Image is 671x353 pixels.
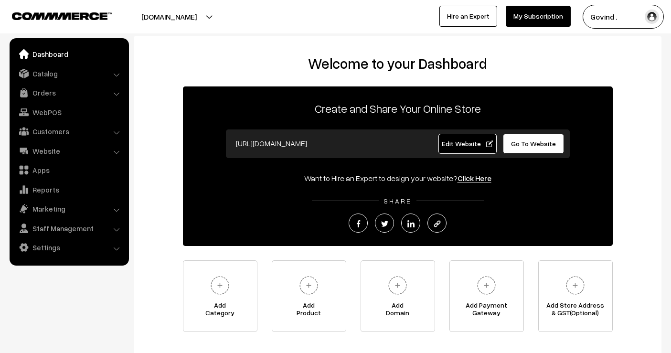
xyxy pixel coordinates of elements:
[12,65,126,82] a: Catalog
[12,10,96,21] a: COMMMERCE
[143,55,652,72] h2: Welcome to your Dashboard
[645,10,659,24] img: user
[384,272,411,299] img: plus.svg
[562,272,588,299] img: plus.svg
[449,260,524,332] a: Add PaymentGateway
[12,181,126,198] a: Reports
[12,161,126,179] a: Apps
[538,260,613,332] a: Add Store Address& GST(Optional)
[12,200,126,217] a: Marketing
[458,173,491,183] a: Click Here
[272,301,346,321] span: Add Product
[442,139,493,148] span: Edit Website
[473,272,500,299] img: plus.svg
[183,260,257,332] a: AddCategory
[108,5,230,29] button: [DOMAIN_NAME]
[12,84,126,101] a: Orders
[12,220,126,237] a: Staff Management
[12,142,126,160] a: Website
[379,197,416,205] span: SHARE
[272,260,346,332] a: AddProduct
[183,100,613,117] p: Create and Share Your Online Store
[207,272,233,299] img: plus.svg
[12,239,126,256] a: Settings
[450,301,523,321] span: Add Payment Gateway
[183,301,257,321] span: Add Category
[12,123,126,140] a: Customers
[503,134,564,154] a: Go To Website
[296,272,322,299] img: plus.svg
[511,139,556,148] span: Go To Website
[361,301,435,321] span: Add Domain
[12,12,112,20] img: COMMMERCE
[583,5,664,29] button: Govind .
[12,45,126,63] a: Dashboard
[439,6,497,27] a: Hire an Expert
[539,301,612,321] span: Add Store Address & GST(Optional)
[12,104,126,121] a: WebPOS
[361,260,435,332] a: AddDomain
[506,6,571,27] a: My Subscription
[183,172,613,184] div: Want to Hire an Expert to design your website?
[438,134,497,154] a: Edit Website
